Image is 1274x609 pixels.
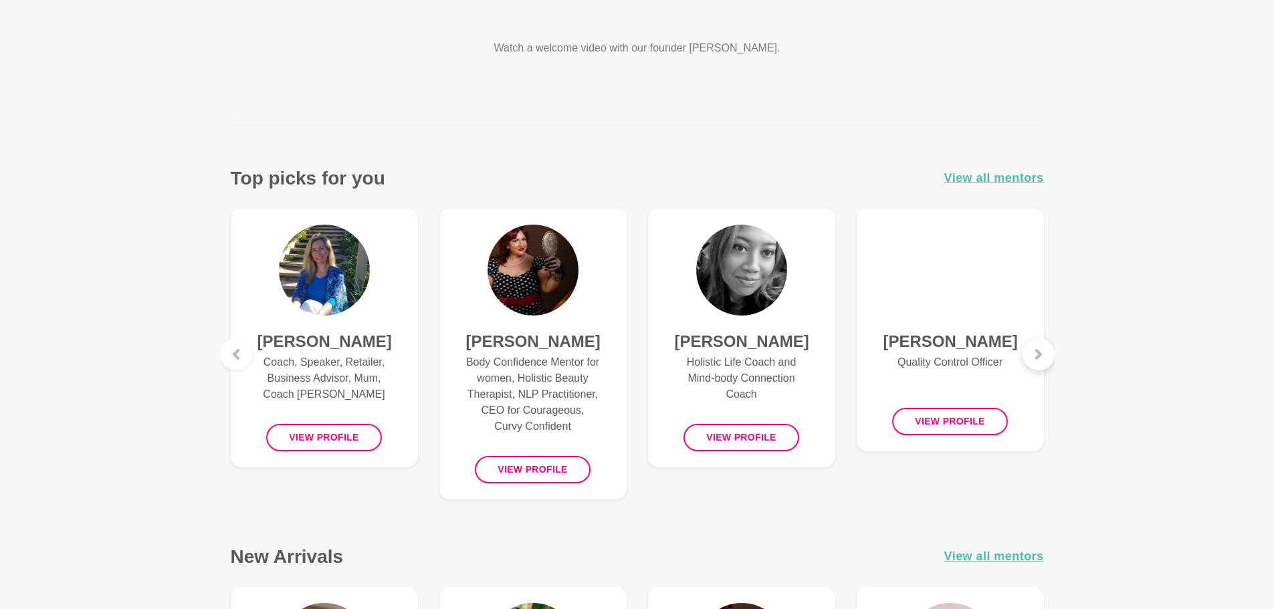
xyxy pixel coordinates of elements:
img: Tracy Travis [905,225,996,316]
img: Melissa Rodda [488,225,578,316]
h4: [PERSON_NAME] [883,332,1017,352]
p: Coach, Speaker, Retailer, Business Advisor, Mum, Coach [PERSON_NAME] [257,354,391,402]
a: Tracy Travis[PERSON_NAME]Quality Control OfficerView profile [857,209,1044,451]
button: View profile [475,456,591,483]
button: View profile [266,424,382,451]
button: View profile [892,408,1008,435]
h3: Top picks for you [231,166,385,190]
h3: New Arrivals [231,545,344,568]
p: Body Confidence Mentor for women, Holistic Beauty Therapist, NLP Practitioner, CEO for Courageous... [466,354,600,435]
button: View profile [683,424,799,451]
h4: [PERSON_NAME] [466,332,600,352]
h4: [PERSON_NAME] [257,332,391,352]
p: Quality Control Officer [883,354,1017,386]
a: Melinda Charlesworth[PERSON_NAME]Coach, Speaker, Retailer, Business Advisor, Mum, Coach [PERSON_N... [231,209,418,467]
p: Watch a welcome video with our founder [PERSON_NAME]. [445,40,830,56]
img: Melinda Charlesworth [279,225,370,316]
img: Starla [696,225,787,316]
p: Holistic Life Coach and Mind-body Connection Coach [675,354,809,402]
a: View all mentors [944,168,1044,188]
h4: [PERSON_NAME] [675,332,809,352]
a: Melissa Rodda[PERSON_NAME]Body Confidence Mentor for women, Holistic Beauty Therapist, NLP Practi... [439,209,627,499]
a: View all mentors [944,547,1044,566]
a: Starla[PERSON_NAME]Holistic Life Coach and Mind-body Connection CoachView profile [648,209,835,467]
